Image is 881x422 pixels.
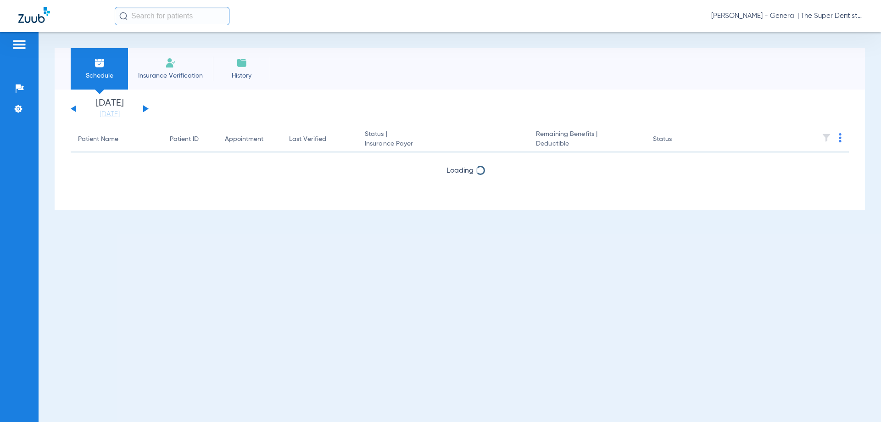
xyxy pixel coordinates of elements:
[115,7,229,25] input: Search for patients
[119,12,128,20] img: Search Icon
[82,99,137,119] li: [DATE]
[225,135,263,144] div: Appointment
[165,57,176,68] img: Manual Insurance Verification
[78,71,121,80] span: Schedule
[170,135,210,144] div: Patient ID
[529,127,645,152] th: Remaining Benefits |
[646,127,708,152] th: Status
[289,135,326,144] div: Last Verified
[225,135,274,144] div: Appointment
[170,135,199,144] div: Patient ID
[220,71,263,80] span: History
[18,7,50,23] img: Zuub Logo
[839,133,842,142] img: group-dot-blue.svg
[357,127,529,152] th: Status |
[289,135,350,144] div: Last Verified
[135,71,206,80] span: Insurance Verification
[822,133,831,142] img: filter.svg
[536,139,638,149] span: Deductible
[78,135,155,144] div: Patient Name
[94,57,105,68] img: Schedule
[446,167,474,174] span: Loading
[365,139,521,149] span: Insurance Payer
[82,110,137,119] a: [DATE]
[78,135,118,144] div: Patient Name
[236,57,247,68] img: History
[12,39,27,50] img: hamburger-icon
[711,11,863,21] span: [PERSON_NAME] - General | The Super Dentists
